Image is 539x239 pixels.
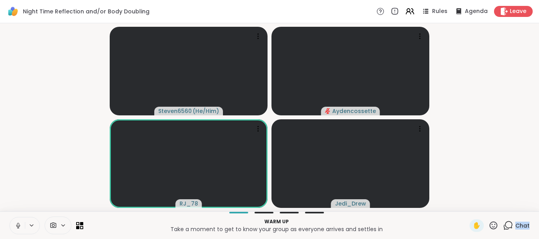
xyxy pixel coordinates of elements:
span: Aydencossette [332,107,376,115]
span: Jedi_Drew [335,200,366,208]
span: audio-muted [325,108,331,114]
span: Leave [510,7,526,15]
img: ShareWell Logomark [6,5,20,18]
span: Agenda [465,7,488,15]
span: Rules [432,7,447,15]
span: Steven6560 [158,107,192,115]
span: ( He/Him ) [193,107,219,115]
span: Night Time Reflection and/or Body Doubling [23,7,150,15]
p: Take a moment to get to know your group as everyone arrives and settles in [88,225,465,233]
span: ✋ [473,221,481,230]
span: RJ_78 [180,200,198,208]
p: Warm up [88,218,465,225]
span: Chat [515,222,530,230]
